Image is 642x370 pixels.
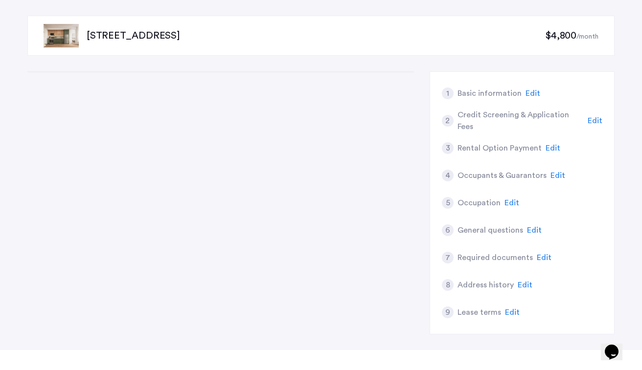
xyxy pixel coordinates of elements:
[458,87,522,99] h5: Basic information
[442,279,454,291] div: 8
[458,142,542,154] h5: Rental Option Payment
[458,170,547,181] h5: Occupants & Guarantors
[458,252,533,263] h5: Required documents
[458,109,584,132] h5: Credit Screening & Application Fees
[458,306,501,318] h5: Lease terms
[588,117,602,125] span: Edit
[537,254,551,261] span: Edit
[518,281,532,289] span: Edit
[504,199,519,207] span: Edit
[546,144,560,152] span: Edit
[442,252,454,263] div: 7
[442,115,454,127] div: 2
[545,31,576,41] span: $4,800
[87,29,545,43] p: [STREET_ADDRESS]
[442,170,454,181] div: 4
[442,87,454,99] div: 1
[576,33,598,40] sub: /month
[442,197,454,209] div: 5
[527,226,542,234] span: Edit
[442,306,454,318] div: 9
[442,224,454,236] div: 6
[458,279,514,291] h5: Address history
[550,172,565,179] span: Edit
[505,308,520,316] span: Edit
[526,89,540,97] span: Edit
[442,142,454,154] div: 3
[458,224,523,236] h5: General questions
[458,197,501,209] h5: Occupation
[44,24,79,47] img: apartment
[601,331,632,360] iframe: chat widget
